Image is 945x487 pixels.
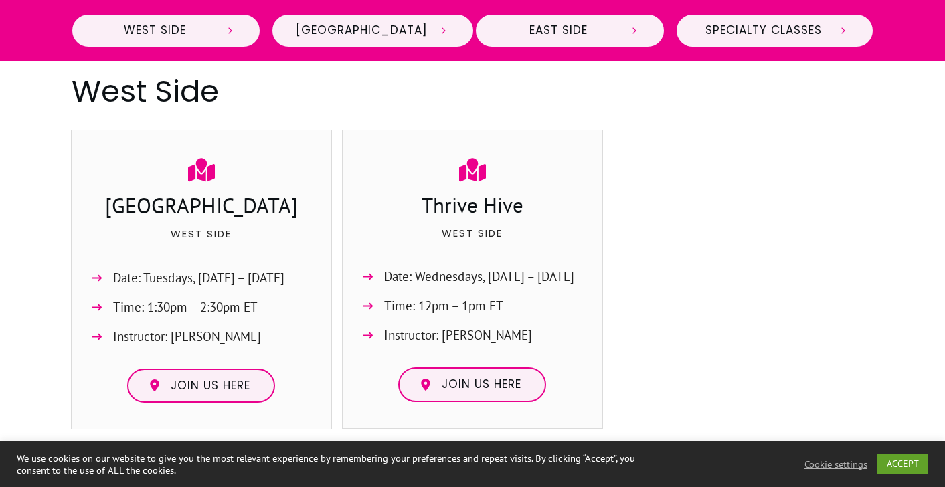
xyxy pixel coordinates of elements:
a: [GEOGRAPHIC_DATA] [271,13,475,48]
a: East Side [475,13,665,48]
span: Instructor: [PERSON_NAME] [384,324,532,347]
h3: Thrive Hive [356,191,589,223]
span: Join us here [171,379,250,393]
a: West Side [71,13,261,48]
h2: West Side [72,70,873,112]
p: West Side [356,225,589,258]
span: Join us here [442,377,521,392]
span: West Side [96,23,214,38]
a: ACCEPT [877,454,928,474]
p: West Side [85,225,318,259]
h3: [GEOGRAPHIC_DATA] [85,191,318,224]
a: Specialty Classes [675,13,874,48]
span: Instructor: [PERSON_NAME] [113,326,261,348]
span: Time: 1:30pm – 2:30pm ET [113,296,258,318]
span: Date: Tuesdays, [DATE] – [DATE] [113,267,284,289]
a: Join us here [398,367,546,402]
a: Join us here [127,369,275,403]
a: Cookie settings [804,458,867,470]
div: We use cookies on our website to give you the most relevant experience by remembering your prefer... [17,452,655,476]
span: Time: 12pm – 1pm ET [384,295,503,317]
span: Specialty Classes [700,23,827,38]
span: East Side [499,23,618,38]
span: Date: Wednesdays, [DATE] – [DATE] [384,266,574,288]
span: [GEOGRAPHIC_DATA] [296,23,428,38]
